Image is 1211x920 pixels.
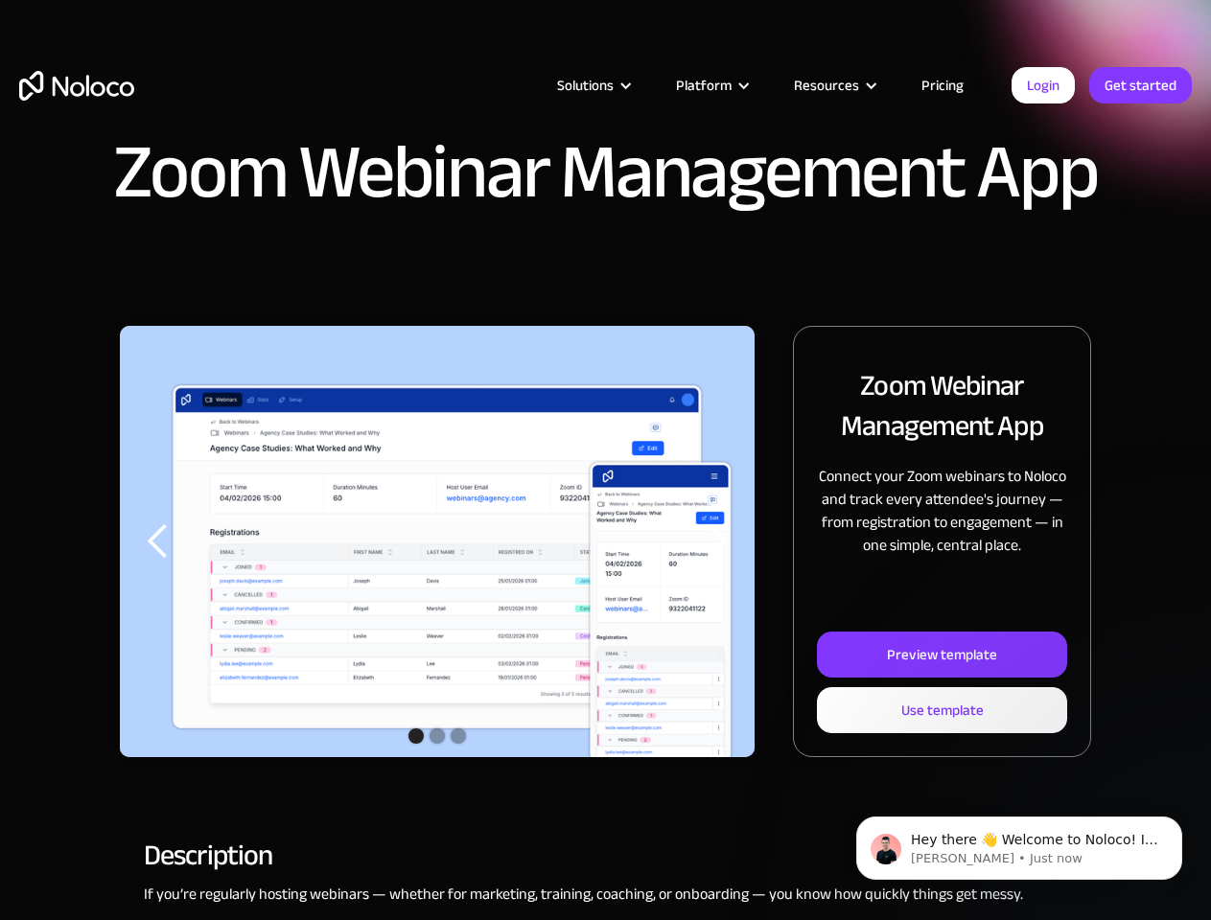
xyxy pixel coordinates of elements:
[676,73,732,98] div: Platform
[817,365,1067,446] h2: Zoom Webinar Management App
[120,326,755,757] div: carousel
[533,73,652,98] div: Solutions
[1089,67,1192,103] a: Get started
[120,326,755,757] div: 1 of 3
[897,73,988,98] a: Pricing
[113,134,1098,211] h1: Zoom Webinar Management App
[678,326,755,757] div: next slide
[451,728,466,744] div: Show slide 3 of 3
[19,71,134,101] a: home
[817,632,1067,678] a: Preview template
[408,728,424,744] div: Show slide 1 of 3
[770,73,897,98] div: Resources
[901,698,984,723] div: Use template
[817,465,1067,557] p: Connect your Zoom webinars to Noloco and track every attendee's journey — from registration to en...
[144,846,1067,863] h2: Description
[144,883,1067,906] p: If you’re regularly hosting webinars — whether for marketing, training, coaching, or onboarding —...
[120,326,197,757] div: previous slide
[557,73,614,98] div: Solutions
[1012,67,1075,103] a: Login
[652,73,770,98] div: Platform
[794,73,859,98] div: Resources
[827,776,1211,910] iframe: Intercom notifications message
[430,728,445,744] div: Show slide 2 of 3
[817,687,1067,733] a: Use template
[887,642,997,667] div: Preview template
